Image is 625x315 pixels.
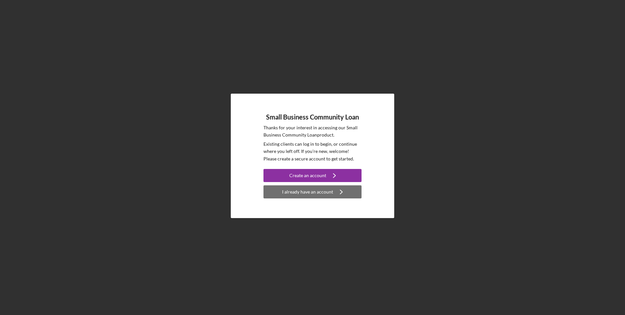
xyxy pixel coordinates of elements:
[263,169,362,182] button: Create an account
[263,124,362,139] p: Thanks for your interest in accessing our Small Business Community Loan product.
[266,113,359,121] h4: Small Business Community Loan
[282,185,333,198] div: I already have an account
[289,169,326,182] div: Create an account
[263,169,362,184] a: Create an account
[263,185,362,198] button: I already have an account
[263,140,362,162] p: Existing clients can log in to begin, or continue where you left off. If you're new, welcome! Ple...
